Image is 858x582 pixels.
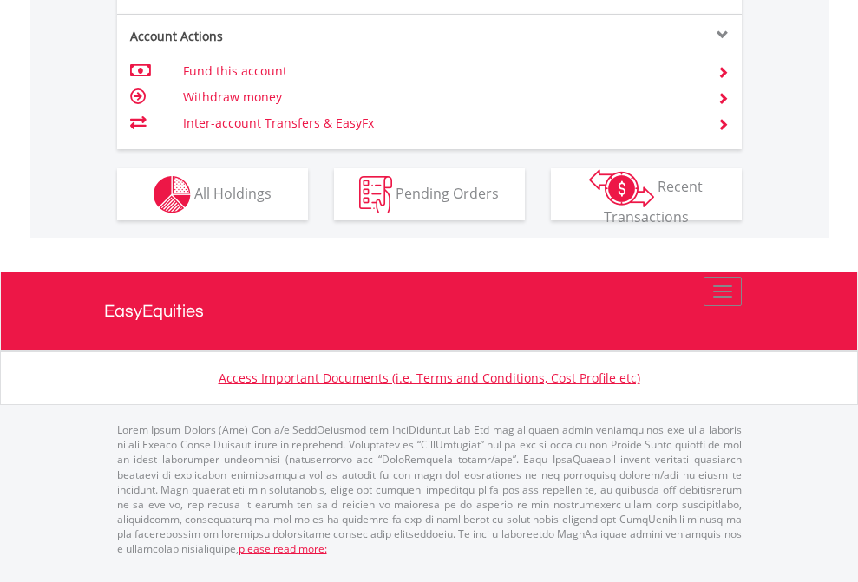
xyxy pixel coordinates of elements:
[117,422,742,556] p: Lorem Ipsum Dolors (Ame) Con a/e SeddOeiusmod tem InciDiduntut Lab Etd mag aliquaen admin veniamq...
[589,169,654,207] img: transactions-zar-wht.png
[551,168,742,220] button: Recent Transactions
[194,183,272,202] span: All Holdings
[396,183,499,202] span: Pending Orders
[117,28,429,45] div: Account Actions
[334,168,525,220] button: Pending Orders
[104,272,755,350] a: EasyEquities
[154,176,191,213] img: holdings-wht.png
[183,84,696,110] td: Withdraw money
[219,369,640,386] a: Access Important Documents (i.e. Terms and Conditions, Cost Profile etc)
[239,541,327,556] a: please read more:
[183,110,696,136] td: Inter-account Transfers & EasyFx
[183,58,696,84] td: Fund this account
[117,168,308,220] button: All Holdings
[359,176,392,213] img: pending_instructions-wht.png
